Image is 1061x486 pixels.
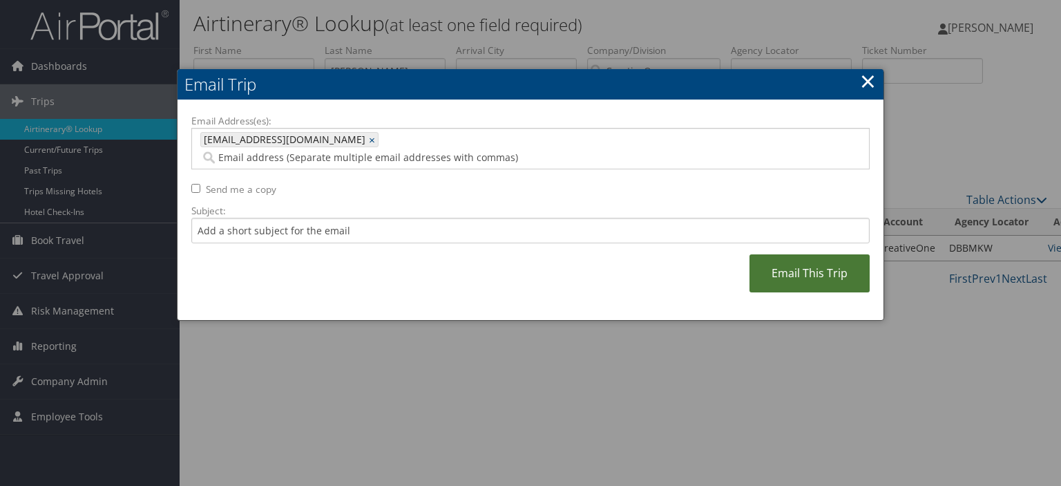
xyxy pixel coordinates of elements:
[201,133,365,147] span: [EMAIL_ADDRESS][DOMAIN_NAME]
[200,151,732,165] input: Email address (Separate multiple email addresses with commas)
[178,69,883,100] h2: Email Trip
[191,218,870,243] input: Add a short subject for the email
[191,204,870,218] label: Subject:
[369,133,378,147] a: ×
[206,183,276,196] label: Send me a copy
[749,254,870,292] a: Email This Trip
[860,67,876,95] a: ×
[191,114,870,128] label: Email Address(es):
